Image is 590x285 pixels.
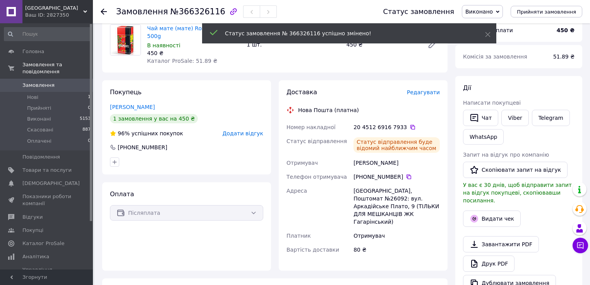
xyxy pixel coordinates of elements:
[22,167,72,174] span: Товари та послуги
[352,184,441,229] div: [GEOGRAPHIC_DATA], Поштомат №26092: вул. Аркадійське Плато, 9 (ТІЛЬКИ ДЛЯ МЕШКАНЦІВ ЖК Гагарінський)
[463,236,539,252] a: Завантажити PDF
[110,190,134,198] span: Оплата
[117,143,168,151] div: [PHONE_NUMBER]
[353,123,440,131] div: 20 4512 6916 7933
[110,88,142,96] span: Покупець
[116,7,168,16] span: Замовлення
[27,116,51,123] span: Виконані
[501,110,528,126] a: Viber
[147,58,217,64] span: Каталог ProSale: 51.89 ₴
[465,9,493,15] span: Виконано
[463,162,568,178] button: Скопіювати запит на відгук
[22,253,49,260] span: Аналітика
[286,174,347,180] span: Телефон отримувача
[286,247,339,253] span: Вартість доставки
[557,27,575,33] b: 450 ₴
[22,214,43,221] span: Відгуки
[80,116,91,123] span: 5153
[88,94,91,101] span: 1
[517,9,576,15] span: Прийняти замовлення
[407,89,440,95] span: Редагувати
[82,126,91,133] span: 887
[223,130,263,136] span: Додати відгук
[22,48,44,55] span: Головна
[27,138,51,145] span: Оплачені
[463,129,504,145] a: WhatsApp
[22,82,55,89] span: Замовлення
[286,233,311,239] span: Платник
[286,188,307,194] span: Адреса
[383,8,454,16] div: Статус замовлення
[22,240,64,247] span: Каталог ProSale
[22,227,43,234] span: Покупці
[110,104,155,110] a: [PERSON_NAME]
[286,160,318,166] span: Отримувач
[22,266,72,280] span: Управління сайтом
[22,193,72,207] span: Показники роботи компанії
[463,182,572,204] span: У вас є 30 днів, щоб відправити запит на відгук покупцеві, скопіювавши посилання.
[286,88,317,96] span: Доставка
[147,49,240,57] div: 450 ₴
[170,7,225,16] span: №366326116
[573,238,588,253] button: Чат з покупцем
[88,138,91,145] span: 0
[25,12,93,19] div: Ваш ID: 2827350
[352,156,441,170] div: [PERSON_NAME]
[88,105,91,112] span: 0
[147,25,225,39] a: Чай мате (мате) Rosamonte 500g
[463,84,471,92] span: Дії
[463,152,549,158] span: Запит на відгук про компанію
[353,137,440,153] div: Статус відправлення буде відомий найближчим часом
[296,106,361,114] div: Нова Пошта (платна)
[463,100,521,106] span: Написати покупцеві
[27,126,53,133] span: Скасовані
[22,61,93,75] span: Замовлення та повідомлення
[110,130,183,137] div: успішних покупок
[22,180,80,187] span: [DEMOGRAPHIC_DATA]
[225,29,466,37] div: Статус замовлення № 366326116 успішно змінено!
[352,229,441,243] div: Отримувач
[4,27,91,41] input: Пошук
[286,138,347,144] span: Статус відправлення
[353,173,440,181] div: [PHONE_NUMBER]
[147,42,180,48] span: В наявності
[532,110,570,126] a: Telegram
[25,5,83,12] span: Амстердам
[463,54,527,60] span: Комісія за замовлення
[553,54,575,60] span: 51.89 ₴
[463,110,498,126] button: Чат
[511,6,582,17] button: Прийняти замовлення
[22,154,60,161] span: Повідомлення
[101,8,107,16] div: Повернутися назад
[110,25,141,55] img: Чай мате (мате) Rosamonte 500g
[352,243,441,257] div: 80 ₴
[27,105,51,112] span: Прийняті
[286,124,336,130] span: Номер накладної
[118,130,130,136] span: 96%
[110,114,198,123] div: 1 замовлення у вас на 450 ₴
[463,256,515,272] a: Друк PDF
[27,94,38,101] span: Нові
[463,211,521,227] button: Видати чек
